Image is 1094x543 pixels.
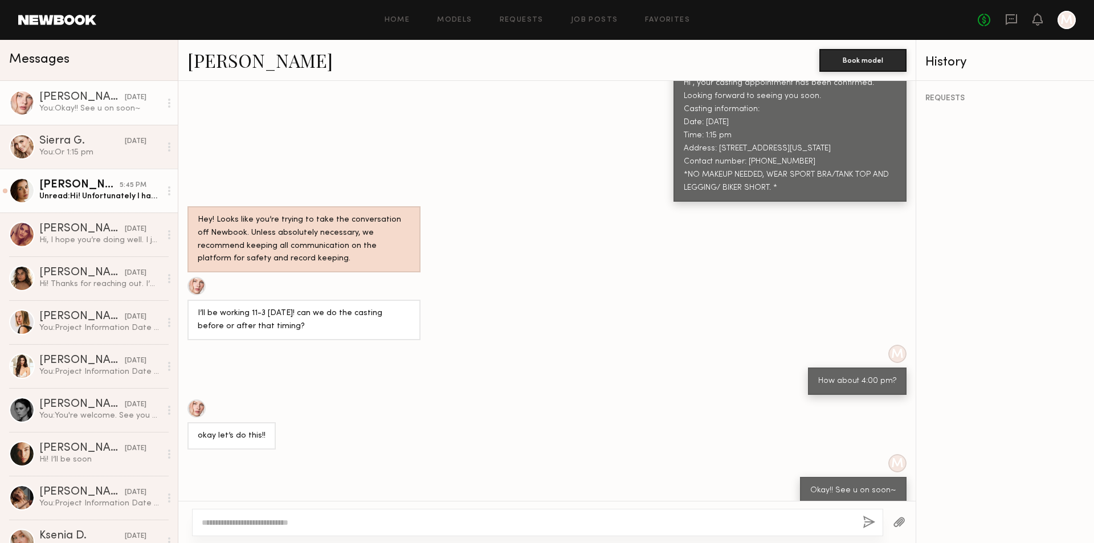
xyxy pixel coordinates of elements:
div: You: Or 1:15 pm [39,147,161,158]
div: Hi , your casting appointment has been confirmed. Looking forward to seeing you soon. Casting inf... [684,77,896,195]
a: Home [385,17,410,24]
div: History [925,56,1085,69]
a: Models [437,17,472,24]
div: REQUESTS [925,95,1085,103]
div: [PERSON_NAME] [39,179,120,191]
a: Job Posts [571,17,618,24]
div: How about 4:00 pm? [818,375,896,388]
button: Book model [819,49,907,72]
div: You: Okay!! See u on soon~ [39,103,161,114]
div: [PERSON_NAME] [39,399,125,410]
div: [DATE] [125,268,146,279]
a: M [1058,11,1076,29]
div: okay let’s do this!! [198,430,266,443]
div: [DATE] [125,136,146,147]
div: You: You're welcome. See you next week!! Thank you [39,410,161,421]
div: [PERSON_NAME] [39,443,125,454]
div: [DATE] [125,531,146,542]
div: 5:45 PM [120,180,146,191]
div: Hi, I hope you’re doing well. I just wanted to follow up and ask if you have any update for me re... [39,235,161,246]
div: [DATE] [125,312,146,322]
div: [PERSON_NAME] [39,311,125,322]
div: [PERSON_NAME] [39,223,125,235]
div: [DATE] [125,224,146,235]
div: [PERSON_NAME] [39,355,125,366]
a: Favorites [645,17,690,24]
div: [DATE] [125,356,146,366]
div: [DATE] [125,487,146,498]
div: I’ll be working 11-3 [DATE]! can we do the casting before or after that timing? [198,307,410,333]
div: Unread: Hi! Unfortunately I have a shoot [DATE]-[DATE] and head out of town [DATE]. Is it possibl... [39,191,161,202]
div: [DATE] [125,92,146,103]
a: Book model [819,55,907,64]
div: You: Project Information Date & Time: [ September] Location: [ [GEOGRAPHIC_DATA]] Duration: [ App... [39,366,161,377]
span: Messages [9,53,70,66]
div: Hi! Thanks for reaching out. I’m potentially interested. Would you let me know the date of the sh... [39,279,161,289]
div: Ksenia D. [39,530,125,542]
div: Hi! I’ll be soon [39,454,161,465]
div: [PERSON_NAME] [39,267,125,279]
a: Requests [500,17,544,24]
div: Hey! Looks like you’re trying to take the conversation off Newbook. Unless absolutely necessary, ... [198,214,410,266]
div: You: Project Information Date & Time: [ September] Location: [ [GEOGRAPHIC_DATA]] Duration: [ App... [39,498,161,509]
div: Sierra G. [39,136,125,147]
div: [DATE] [125,443,146,454]
a: [PERSON_NAME] [187,48,333,72]
div: [PERSON_NAME] [39,487,125,498]
div: Okay!! See u on soon~ [810,484,896,497]
div: [DATE] [125,399,146,410]
div: You: Project Information Date & Time: [ September] Location: [ [GEOGRAPHIC_DATA]] Duration: [ App... [39,322,161,333]
div: [PERSON_NAME] [39,92,125,103]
